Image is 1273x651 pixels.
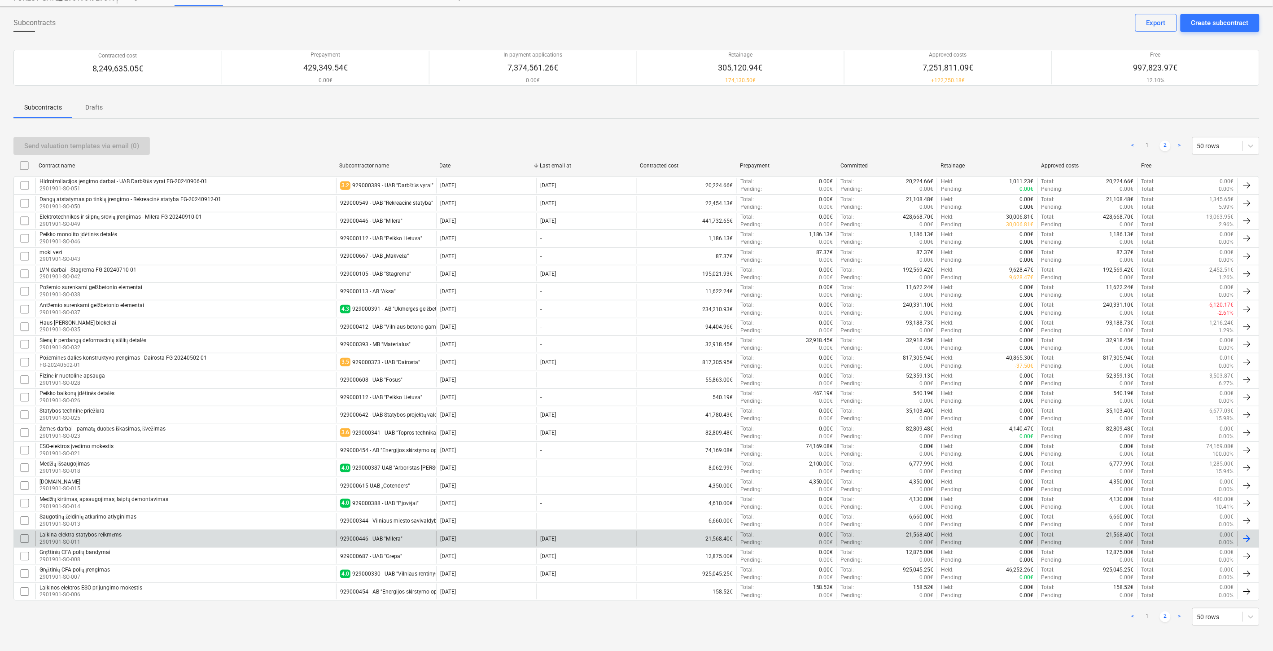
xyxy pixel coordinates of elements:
p: 0.00€ [1020,284,1034,291]
p: 5.99% [1219,203,1234,211]
p: 2901901-SO-037 [39,309,144,317]
div: 22,454.13€ [637,196,737,211]
p: Pending : [841,291,862,299]
p: 0.00€ [1120,185,1134,193]
p: Total : [1142,178,1155,185]
p: 0.00€ [819,284,833,291]
div: [DATE] [440,218,456,224]
p: 20,224.66€ [906,178,933,185]
p: 0.00€ [819,238,833,246]
p: Total : [1142,309,1155,317]
p: Pending : [941,203,962,211]
p: Held : [941,213,954,221]
p: 2901901-SO-049 [39,220,202,228]
p: 12.10% [1133,77,1178,84]
p: Pending : [1041,203,1063,211]
div: - [540,306,542,312]
p: 30,006.81€ [1006,221,1034,229]
div: Contracted cost [640,163,733,169]
p: Pending : [1041,221,1063,229]
p: 2901901-SO-050 [39,203,221,211]
p: -2.61% [1218,309,1234,317]
p: 0.00€ [819,203,833,211]
p: 0.00€ [1020,203,1034,211]
p: Pending : [1041,256,1063,264]
p: Pending : [841,274,862,282]
div: moki vezi [39,249,80,255]
div: Date [440,163,533,169]
p: Total : [1041,249,1055,256]
p: Held : [941,319,954,327]
p: 13,063.95€ [1207,213,1234,221]
span: 4.3 [340,305,350,313]
p: 0.00€ [919,291,933,299]
p: Approved costs [923,51,973,59]
div: 929000113 - AB "Aksa" [340,288,396,295]
p: Total : [741,319,754,327]
p: Free [1133,51,1178,59]
p: 428,668.70€ [903,213,933,221]
div: [DATE] [440,324,456,330]
p: 0.00% [1219,256,1234,264]
p: 1,186.13€ [809,231,833,238]
div: Haus [PERSON_NAME] blokeliai [39,320,116,326]
p: 174,130.50€ [718,77,763,84]
div: Approved costs [1041,163,1134,169]
p: 0.00€ [819,266,833,274]
p: Total : [1142,266,1155,274]
p: Pending : [1041,238,1063,246]
p: 87.37€ [916,249,933,256]
div: 817,305.95€ [637,354,737,369]
span: 3.2 [340,181,350,190]
p: 0.00€ [919,309,933,317]
div: Prepayment [740,163,833,169]
p: 0.00€ [819,256,833,264]
div: LVN darbai - Stagrema FG-20240710-01 [39,267,136,273]
p: Total : [1142,203,1155,211]
span: Subcontracts [13,18,56,28]
div: 41,780.43€ [637,407,737,422]
p: 0.00€ [1120,256,1134,264]
p: Total : [1041,301,1055,309]
div: Elektrotechnikos ir silpnų srovių įrengimas - Milera FG-20240910-01 [39,214,202,220]
p: Subcontracts [24,103,62,112]
p: 0.00€ [1220,249,1234,256]
p: + 122,750.18€ [923,77,973,84]
div: Antžemio surenkami gelžbetonio elementai [39,302,144,309]
p: Pending : [741,274,762,282]
p: Total : [841,196,854,203]
p: 1,345.65€ [1210,196,1234,203]
p: Pending : [741,238,762,246]
p: 0.00€ [919,238,933,246]
p: 32,918.45€ [906,337,933,344]
div: 929000105 - UAB "Stagrema" [340,271,411,277]
p: Total : [1041,337,1055,344]
p: Pending : [1041,185,1063,193]
div: 158.52€ [637,584,737,599]
div: Hidroizoliacijos įengimo darbai - UAB Darbštūs vyrai FG-20240906-01 [39,178,207,185]
p: Held : [941,337,954,344]
p: 0.00€ [1120,238,1134,246]
p: Held : [941,231,954,238]
p: Total : [741,284,754,291]
p: 7,251,811.09€ [923,62,973,73]
p: 2901901-SO-038 [39,291,142,299]
p: 0.00€ [1220,231,1234,238]
p: 0.00€ [303,77,348,84]
div: 8,062.99€ [637,460,737,475]
p: 0.00€ [1020,291,1034,299]
p: 9,628.47€ [1010,266,1034,274]
a: Previous page [1128,611,1138,622]
p: 1.26% [1219,274,1234,282]
p: Total : [1041,213,1055,221]
p: 0.00€ [919,203,933,211]
p: Pending : [941,274,962,282]
p: Total : [841,319,854,327]
p: Total : [841,301,854,309]
p: Total : [841,266,854,274]
p: Total : [841,178,854,185]
div: 929000389 - UAB "Darbštūs vyrai" [352,182,434,189]
p: 0.00€ [1120,327,1134,334]
p: Total : [1142,249,1155,256]
p: 0.00€ [1020,327,1034,334]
